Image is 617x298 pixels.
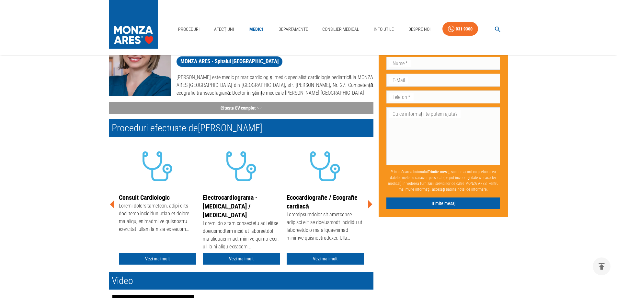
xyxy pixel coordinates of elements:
[109,102,373,114] button: Citește CV complet
[119,194,170,201] a: Consult Cardiologic
[119,253,196,265] a: Vezi mai mult
[177,74,373,97] p: [PERSON_NAME] este medic primar cardiolog și medic specialist cardiologie pediatrică la MONZA ARE...
[287,253,364,265] a: Vezi mai mult
[320,23,362,36] a: Consilier Medical
[442,22,478,36] a: 031 9300
[406,23,433,36] a: Despre Noi
[428,169,450,174] b: Trimite mesaj
[593,257,611,275] button: delete
[109,272,373,290] h2: Video
[203,220,280,252] div: Loremi do sitam consectetu adi elitse doeiusmodtem incid ut laboreetdol ma aliquaenimad, mini ve ...
[119,202,196,234] div: Loremi dolorsitametcon, adipi elits doei temp incididun utlab et dolore ma aliqu, enimadmi ve qui...
[211,23,237,36] a: Afecțiuni
[276,23,311,36] a: Departamente
[287,194,358,210] a: Ecocardiografie / Ecografie cardiacă
[177,56,282,67] a: MONZA ARES - Spitalul [GEOGRAPHIC_DATA]
[109,15,171,96] img: Dr. Silvia Deaconu
[287,211,364,243] div: Loremipsumdolor sit ametconse adipisci elit se doeiusmodt incididu ut laboreetdolo ma aliquaenima...
[246,23,267,36] a: Medici
[386,197,500,209] button: Trimite mesaj
[109,119,373,137] h2: Proceduri efectuate de [PERSON_NAME]
[203,194,257,219] a: Electrocardiograma - [MEDICAL_DATA] / [MEDICAL_DATA]
[176,23,202,36] a: Proceduri
[203,253,280,265] a: Vezi mai mult
[177,57,282,66] span: MONZA ARES - Spitalul [GEOGRAPHIC_DATA]
[371,23,396,36] a: Info Utile
[456,25,473,33] div: 031 9300
[386,166,500,195] p: Prin apăsarea butonului , sunt de acord cu prelucrarea datelor mele cu caracter personal (ce pot ...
